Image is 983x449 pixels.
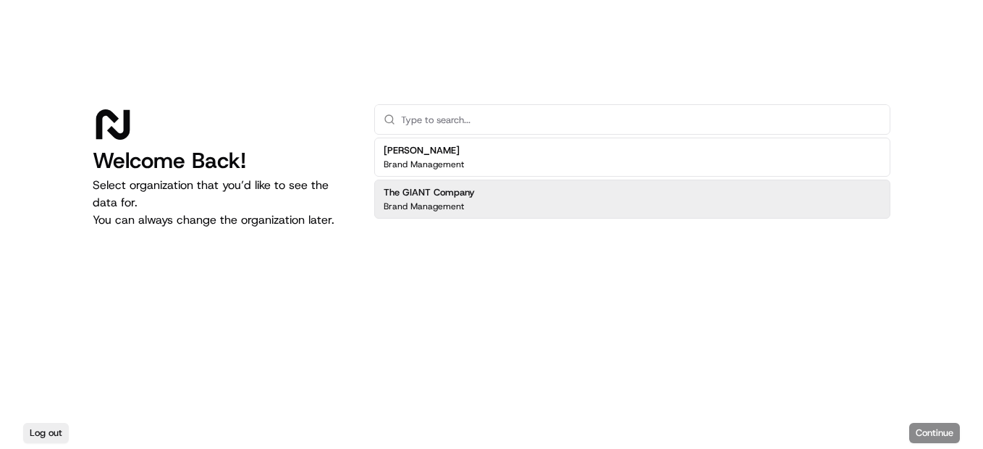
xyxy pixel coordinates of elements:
button: Log out [23,423,69,443]
h2: The GIANT Company [384,186,475,199]
p: Select organization that you’d like to see the data for. You can always change the organization l... [93,177,351,229]
h1: Welcome Back! [93,148,351,174]
div: Suggestions [374,135,890,222]
p: Brand Management [384,159,464,170]
input: Type to search... [401,105,881,134]
h2: [PERSON_NAME] [384,144,464,157]
p: Brand Management [384,201,464,212]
